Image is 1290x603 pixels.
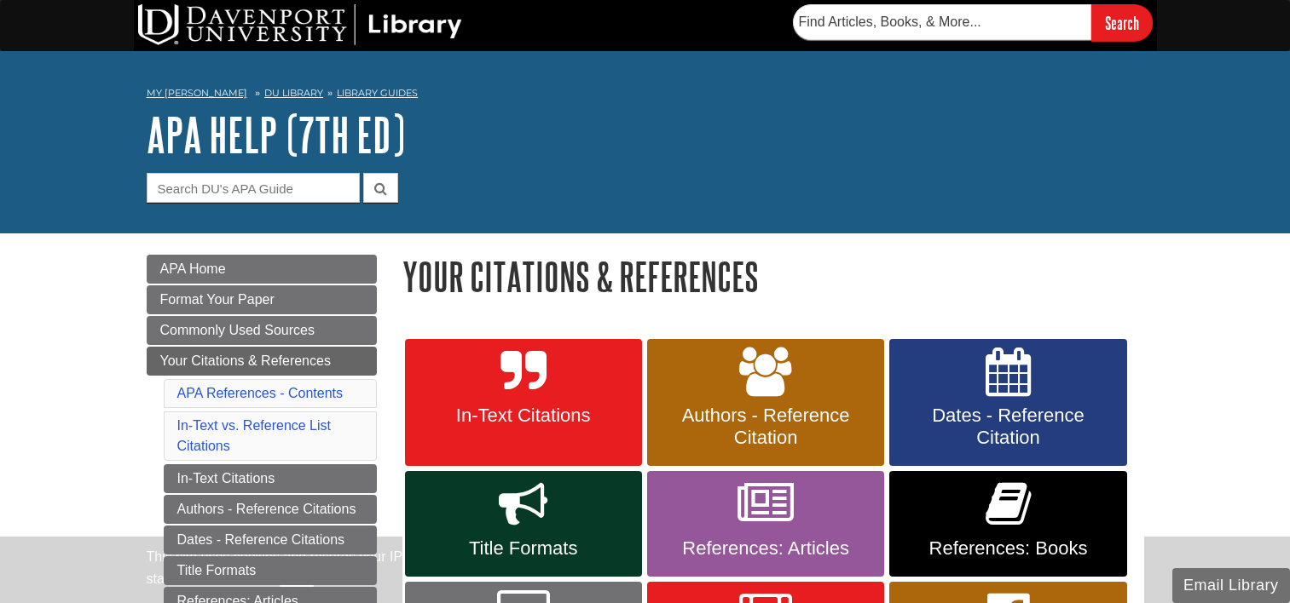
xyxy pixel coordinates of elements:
input: Find Articles, Books, & More... [793,4,1091,40]
a: APA Home [147,255,377,284]
span: Format Your Paper [160,292,275,307]
span: APA Home [160,261,226,276]
span: In-Text Citations [418,405,629,427]
a: APA References - Contents [177,386,343,400]
a: In-Text vs. Reference List Citations [177,418,332,453]
a: Your Citations & References [147,347,377,376]
a: DU Library [264,87,323,99]
a: My [PERSON_NAME] [147,86,247,100]
span: Dates - Reference Citation [902,405,1114,449]
button: Email Library [1172,568,1290,603]
input: Search [1091,4,1153,41]
span: References: Articles [660,537,871,560]
h1: Your Citations & References [402,255,1144,298]
a: Commonly Used Sources [147,316,377,345]
a: References: Books [889,471,1126,577]
a: Title Formats [164,556,377,585]
span: Authors - Reference Citation [660,405,871,449]
a: In-Text Citations [164,464,377,493]
a: APA Help (7th Ed) [147,108,405,161]
a: In-Text Citations [405,339,642,467]
a: References: Articles [647,471,884,577]
a: Dates - Reference Citations [164,525,377,554]
a: Authors - Reference Citation [647,339,884,467]
img: DU Library [138,4,462,45]
a: Library Guides [337,87,418,99]
span: Commonly Used Sources [160,323,315,337]
span: Title Formats [418,537,629,560]
a: Dates - Reference Citation [889,339,1126,467]
span: References: Books [902,537,1114,560]
nav: breadcrumb [147,82,1144,109]
form: Searches DU Library's articles, books, and more [793,4,1153,41]
span: Your Citations & References [160,353,331,368]
a: Authors - Reference Citations [164,495,377,524]
a: Format Your Paper [147,285,377,314]
a: Title Formats [405,471,642,577]
input: Search DU's APA Guide [147,173,360,203]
